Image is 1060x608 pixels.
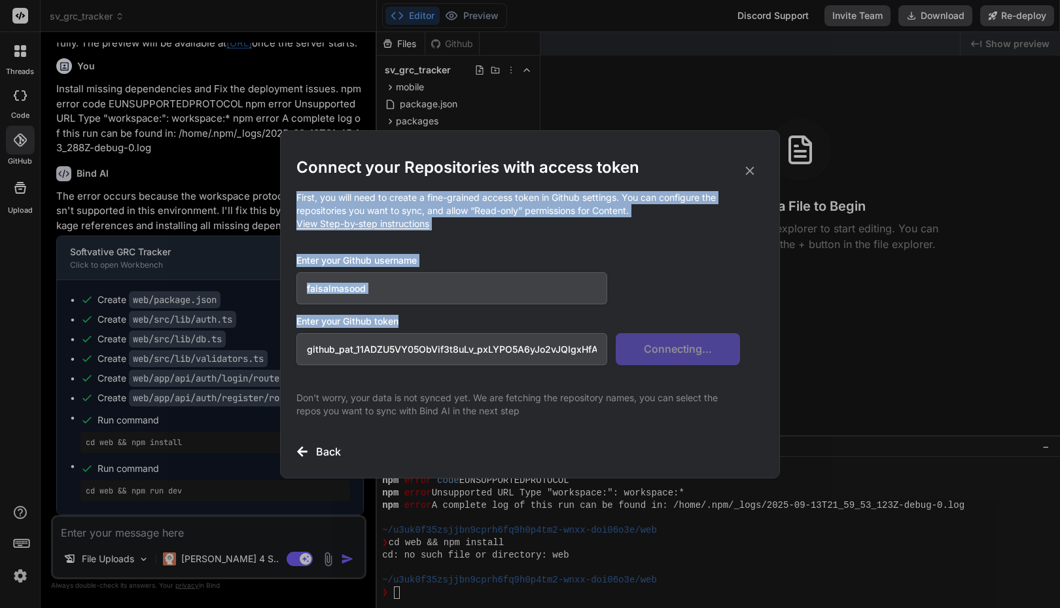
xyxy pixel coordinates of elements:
[296,157,764,178] h2: Connect your Repositories with access token
[296,272,607,304] input: Github Username
[296,191,764,230] p: First, you will need to create a fine-grained access token in Github settings. You can configure ...
[296,391,740,418] p: Don't worry, your data is not synced yet. We are fetching the repository names, you can select th...
[296,218,429,229] span: View Step-by-step instructions
[296,333,607,365] input: Github Token
[616,333,740,365] button: Connecting...
[296,254,740,267] h3: Enter your Github username
[644,341,712,357] span: Connecting...
[316,444,341,459] h3: Back
[296,315,764,328] h3: Enter your Github token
